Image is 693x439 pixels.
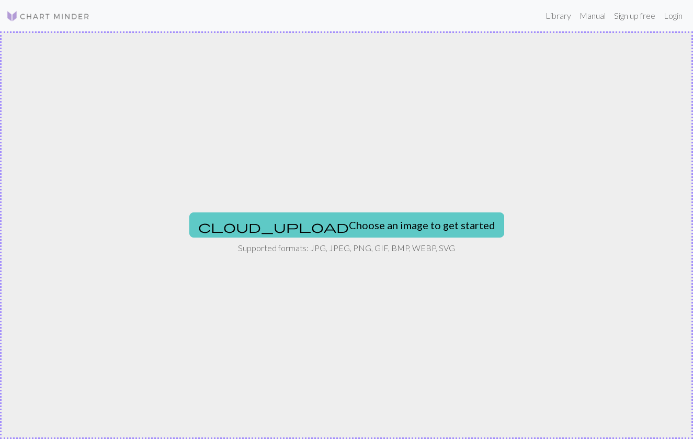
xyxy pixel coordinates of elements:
[541,5,575,26] a: Library
[198,219,349,234] span: cloud_upload
[6,10,90,22] img: Logo
[660,5,687,26] a: Login
[238,242,455,254] p: Supported formats: JPG, JPEG, PNG, GIF, BMP, WEBP, SVG
[575,5,610,26] a: Manual
[189,212,504,238] button: Choose an image to get started
[610,5,660,26] a: Sign up free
